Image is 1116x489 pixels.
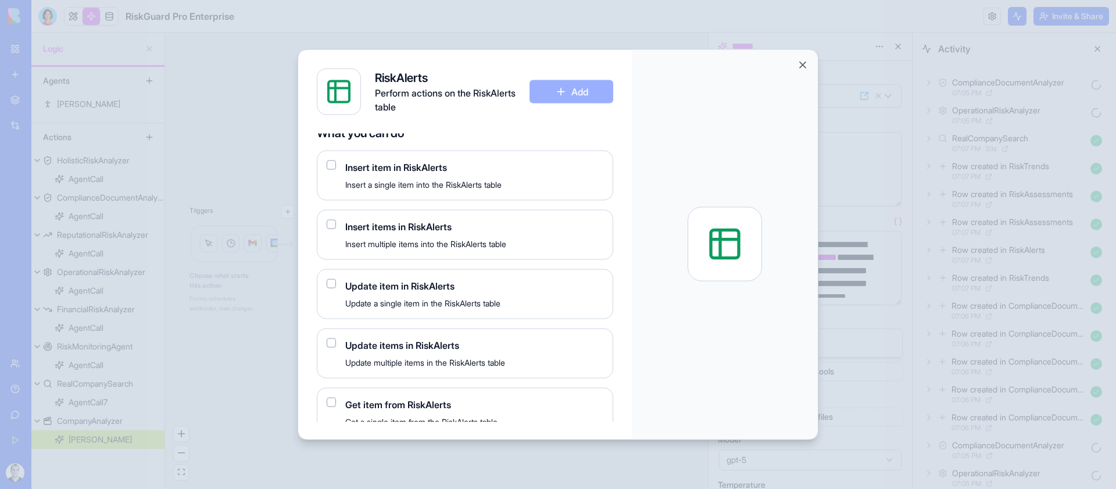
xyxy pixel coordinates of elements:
[345,219,603,233] span: Insert items in RiskAlerts
[345,356,603,368] span: Update multiple items in the RiskAlerts table
[345,297,603,309] span: Update a single item in the RiskAlerts table
[317,124,613,141] h4: What you can do
[345,416,603,427] span: Get a single item from the RiskAlerts table
[375,85,530,113] span: Perform actions on the RiskAlerts table
[375,69,530,85] h4: RiskAlerts
[345,279,603,292] span: Update item in RiskAlerts
[345,160,603,174] span: Insert item in RiskAlerts
[345,397,603,411] span: Get item from RiskAlerts
[345,238,603,249] span: Insert multiple items into the RiskAlerts table
[345,179,603,190] span: Insert a single item into the RiskAlerts table
[345,338,603,352] span: Update items in RiskAlerts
